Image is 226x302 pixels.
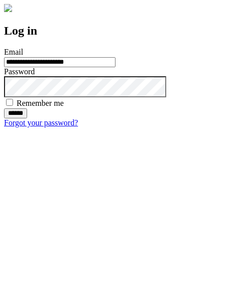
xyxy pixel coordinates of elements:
[4,24,222,38] h2: Log in
[17,99,64,107] label: Remember me
[4,118,78,127] a: Forgot your password?
[4,48,23,56] label: Email
[4,4,12,12] img: logo-4e3dc11c47720685a147b03b5a06dd966a58ff35d612b21f08c02c0306f2b779.png
[4,67,35,76] label: Password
